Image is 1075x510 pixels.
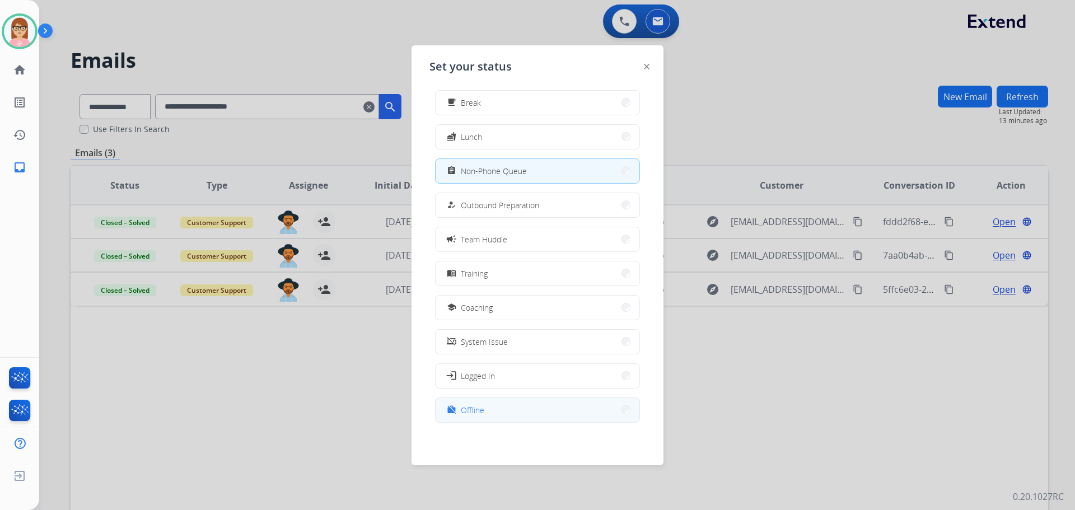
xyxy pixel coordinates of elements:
[436,193,639,217] button: Outbound Preparation
[13,161,26,174] mat-icon: inbox
[447,405,456,415] mat-icon: work_off
[13,63,26,77] mat-icon: home
[446,370,457,381] mat-icon: login
[13,96,26,109] mat-icon: list_alt
[436,398,639,422] button: Offline
[447,166,456,176] mat-icon: assignment
[447,200,456,210] mat-icon: how_to_reg
[436,261,639,286] button: Training
[436,125,639,149] button: Lunch
[436,296,639,320] button: Coaching
[436,364,639,388] button: Logged In
[461,268,488,279] span: Training
[4,16,35,47] img: avatar
[436,91,639,115] button: Break
[461,370,495,382] span: Logged In
[447,269,456,278] mat-icon: menu_book
[461,404,484,416] span: Offline
[461,199,539,211] span: Outbound Preparation
[461,233,507,245] span: Team Huddle
[447,337,456,347] mat-icon: phonelink_off
[461,336,508,348] span: System Issue
[1013,490,1064,503] p: 0.20.1027RC
[447,132,456,142] mat-icon: fastfood
[461,97,481,109] span: Break
[447,303,456,312] mat-icon: school
[446,233,457,245] mat-icon: campaign
[436,159,639,183] button: Non-Phone Queue
[461,302,493,314] span: Coaching
[429,59,512,74] span: Set your status
[436,330,639,354] button: System Issue
[644,64,649,69] img: close-button
[13,128,26,142] mat-icon: history
[447,98,456,107] mat-icon: free_breakfast
[461,165,527,177] span: Non-Phone Queue
[436,227,639,251] button: Team Huddle
[461,131,482,143] span: Lunch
